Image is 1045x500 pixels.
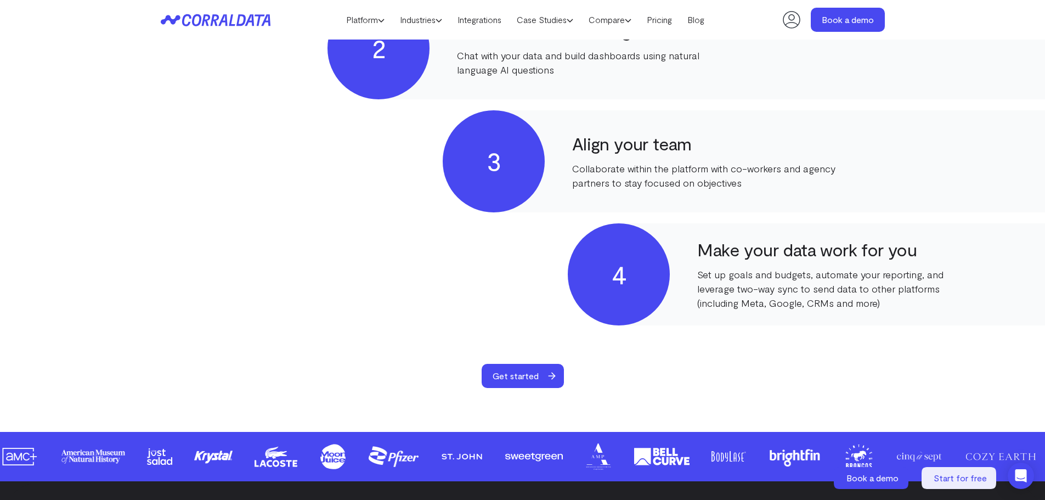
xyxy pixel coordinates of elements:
a: Platform [338,12,392,28]
a: Industries [392,12,450,28]
h4: Make your data work for you [697,239,961,259]
span: Book a demo [846,473,899,483]
a: Case Studies [509,12,581,28]
h4: Use AI to surface insights [457,20,720,40]
a: Pricing [639,12,680,28]
p: Collaborate within the platform with co-workers and agency partners to stay focused on objectives [572,161,835,190]
p: Set up goals and budgets, automate your reporting, and leverage two-way sync to send data to othe... [697,267,961,310]
a: Start for free [922,467,998,489]
div: 3 [443,110,545,212]
a: Integrations [450,12,509,28]
h4: Align your team [572,133,835,153]
a: Book a demo [834,467,911,489]
span: Start for free [934,473,987,483]
a: Blog [680,12,712,28]
a: Get started [482,364,574,388]
span: Get started [482,364,550,388]
div: 4 [568,223,670,325]
a: Book a demo [811,8,885,32]
p: Chat with your data and build dashboards using natural language AI questions [457,48,720,77]
a: Compare [581,12,639,28]
div: Open Intercom Messenger [1008,463,1034,489]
